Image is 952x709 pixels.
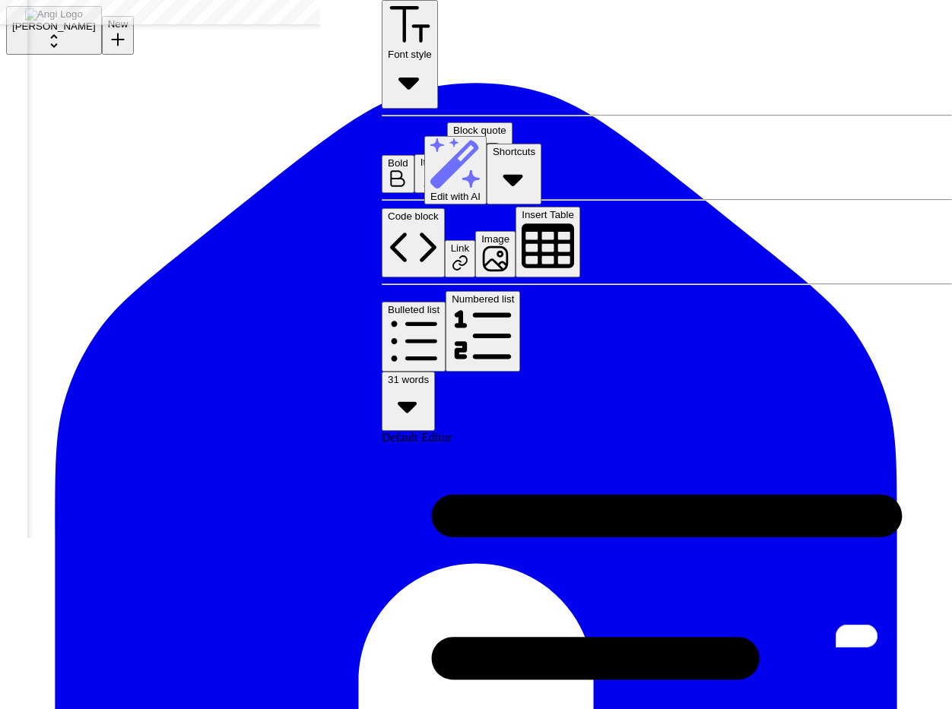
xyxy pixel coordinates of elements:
button: Insert Table [516,207,580,277]
span: 31 words [388,374,429,385]
button: Bold [382,155,414,194]
button: Italic [414,154,447,193]
span: Block quote [453,125,506,136]
button: Image [475,231,516,277]
button: Workspace: Angi [6,6,102,55]
button: Bulleted list [382,302,446,372]
button: 31 words [382,372,435,431]
button: Block quote [447,122,512,194]
span: Insert Table [522,209,574,220]
span: Edit with AI [430,191,481,202]
span: Link [451,242,469,254]
span: [PERSON_NAME] [12,21,96,32]
span: Italic [420,157,441,168]
span: Bold [388,157,408,169]
span: Bulleted list [388,304,440,315]
span: Numbered list [452,293,514,305]
button: Link [445,240,475,277]
button: New [102,16,135,55]
button: Numbered list [446,291,520,372]
button: Edit with AI [424,136,487,204]
span: Default Editor [382,431,452,444]
span: Image [481,233,509,245]
button: Shortcuts [487,144,541,204]
span: Code block [388,210,439,222]
span: Shortcuts [493,146,535,157]
span: Font style [388,49,432,60]
button: Code block [382,208,445,277]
